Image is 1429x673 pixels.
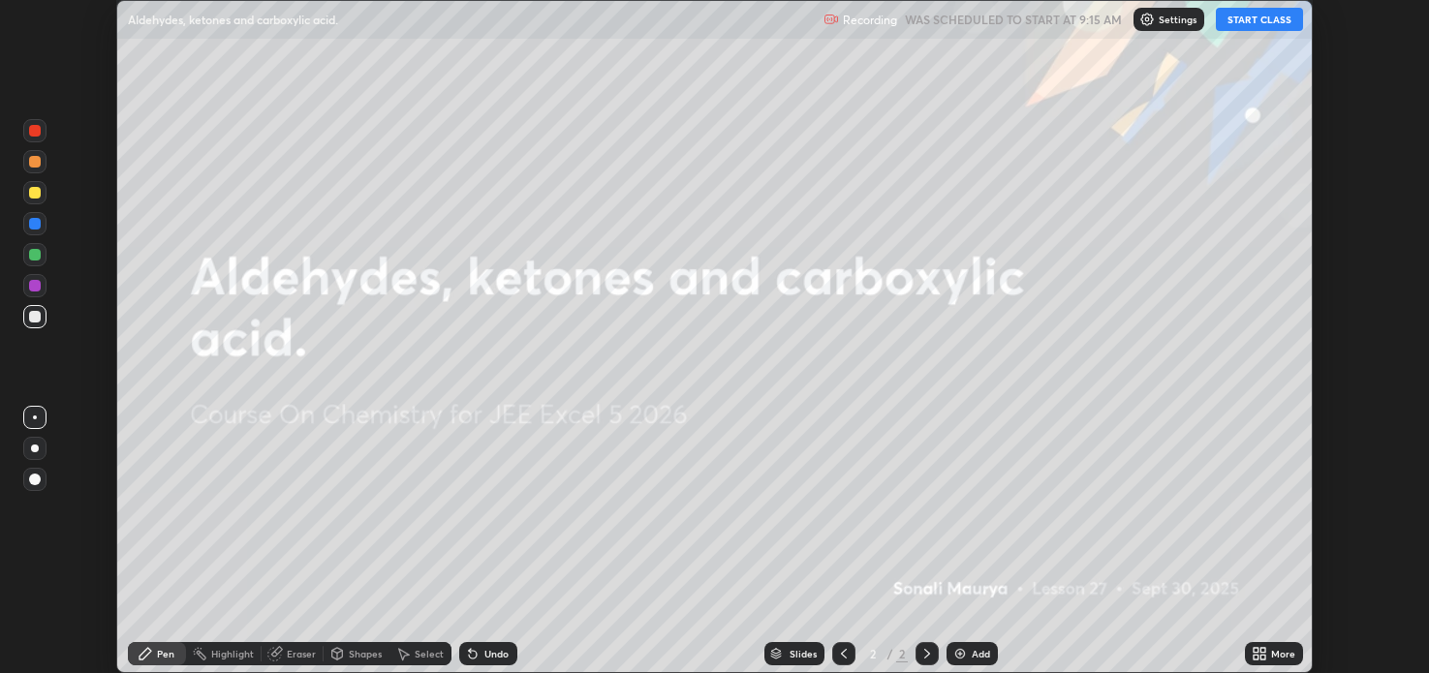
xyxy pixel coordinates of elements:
div: Shapes [349,649,382,658]
div: Pen [157,649,174,658]
div: Slides [790,649,817,658]
div: 2 [863,648,883,659]
div: Add [972,649,990,658]
p: Recording [843,13,897,27]
div: Select [415,649,444,658]
img: add-slide-button [952,646,968,661]
img: class-settings-icons [1139,12,1155,27]
div: 2 [896,645,908,662]
p: Settings [1159,15,1196,24]
div: Undo [484,649,509,658]
div: Eraser [287,649,316,658]
div: / [886,648,892,659]
h5: WAS SCHEDULED TO START AT 9:15 AM [905,11,1122,28]
div: Highlight [211,649,254,658]
p: Aldehydes, ketones and carboxylic acid. [128,12,338,27]
button: START CLASS [1216,8,1303,31]
div: More [1271,649,1295,658]
img: recording.375f2c34.svg [823,12,839,27]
